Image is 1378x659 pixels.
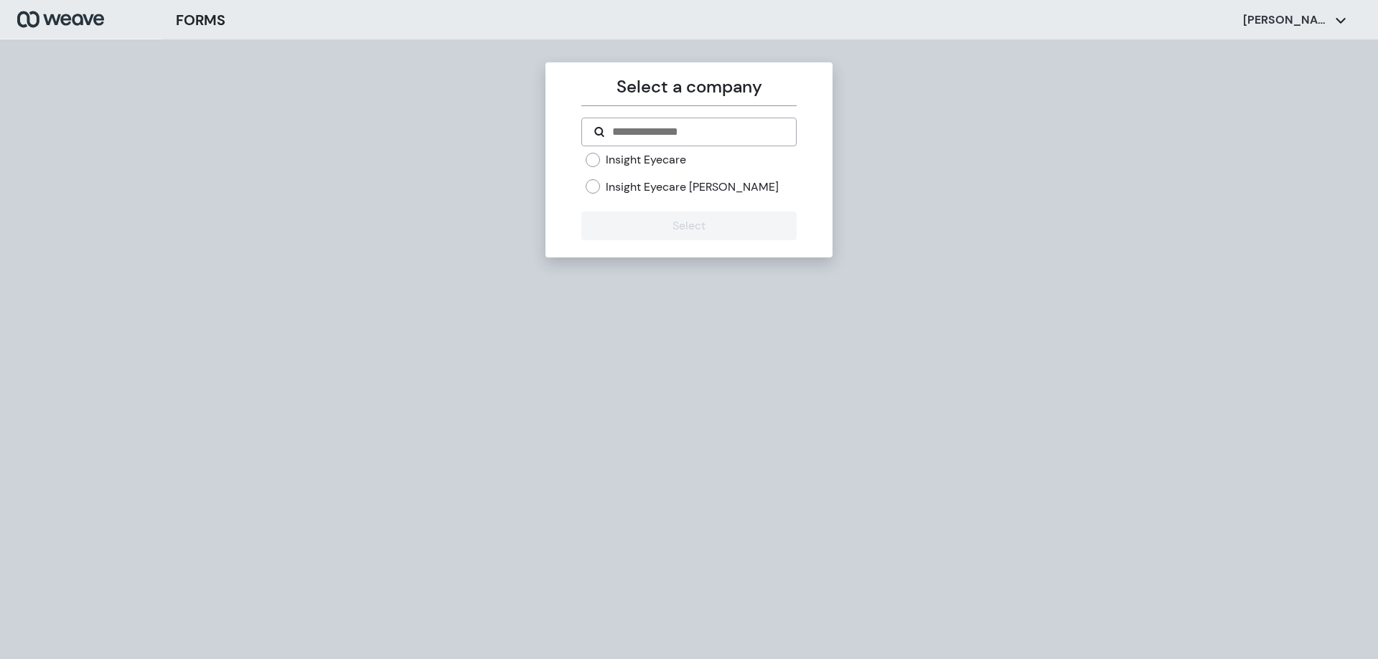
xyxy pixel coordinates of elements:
[581,212,796,240] button: Select
[1243,12,1329,28] p: [PERSON_NAME]
[611,123,784,141] input: Search
[176,9,225,31] h3: FORMS
[606,152,686,168] label: Insight Eyecare
[581,74,796,100] p: Select a company
[606,179,779,195] label: Insight Eyecare [PERSON_NAME]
